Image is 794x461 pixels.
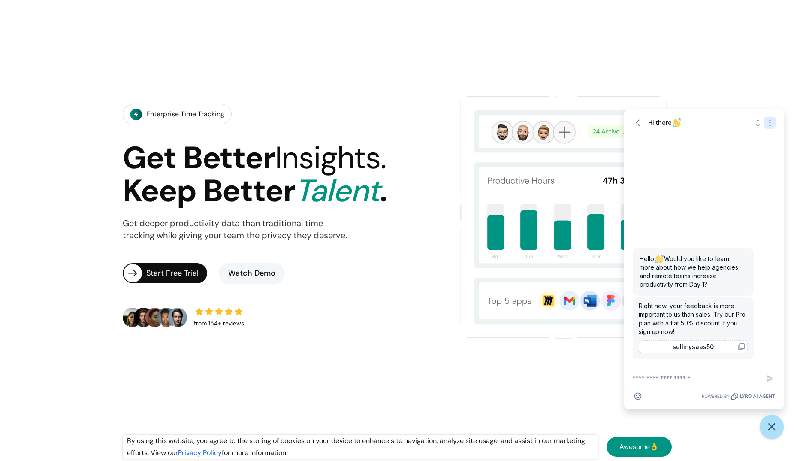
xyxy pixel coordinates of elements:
a: Watch Demo [219,263,285,284]
div: from 154+ reviews [194,318,244,330]
h1: Get Better Keep Better . [123,142,387,207]
a: Privacy Policy [178,448,222,457]
div: Enterprise Time Tracking [146,108,224,120]
div: By using this website, you agree to the storing of cookies on your device to enhance site navigat... [123,435,598,459]
span: Insights. [275,138,386,178]
div: Start Free Trial [146,267,207,279]
a: Start Free Trial [123,263,207,283]
span: Talent [295,171,380,211]
p: Get deeper productivity data than traditional time tracking while giving your team the privacy th... [123,218,347,242]
a: Awesome👌 [607,437,672,457]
